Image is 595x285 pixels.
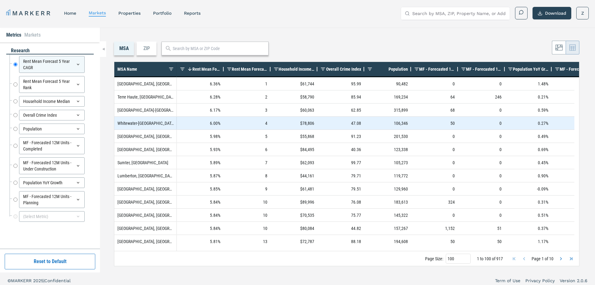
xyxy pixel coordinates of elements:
a: Privacy Policy [525,277,555,284]
div: 5.89% [177,156,224,169]
div: [GEOGRAPHIC_DATA], [GEOGRAPHIC_DATA] [114,196,177,208]
span: Z [581,10,584,16]
span: 1 [477,256,479,261]
div: 5.84% [177,196,224,208]
div: 2 [224,90,270,103]
div: 5.98% [177,130,224,143]
div: 10 [224,209,270,221]
div: $60,063 [270,104,317,116]
div: [GEOGRAPHIC_DATA], [GEOGRAPHIC_DATA] [114,209,177,221]
span: Population YoY Growth [513,67,548,72]
div: MSA [114,42,134,55]
div: 119,772 [364,169,411,182]
div: 0 [411,156,458,169]
span: Rent Mean Forecast 5 Year CAGR [192,67,221,72]
a: home [64,11,76,16]
div: MF - Forecasted 12M Units - Planning [19,191,85,208]
div: 0 [458,209,505,221]
div: Page Size: [425,256,443,261]
span: Page [532,256,541,261]
div: 6.17% [177,104,224,116]
span: MF - Forecasted 12M Units - Completed [419,67,455,72]
div: $58,790 [270,90,317,103]
div: $72,787 [270,235,317,248]
div: 0.59% [505,104,552,116]
a: Portfolio [153,11,171,16]
div: 1.48% [505,77,552,90]
div: 0 [458,77,505,90]
div: 5.84% [177,222,224,235]
div: 0.21% [505,90,552,103]
div: $62,093 [270,156,317,169]
div: 3 [224,104,270,116]
div: [GEOGRAPHIC_DATA], [GEOGRAPHIC_DATA] [114,235,177,248]
div: Rent Mean Forecast 5 Year CAGR [19,56,85,73]
span: Confidential [44,278,71,283]
div: 0.45% [505,156,552,169]
div: 0 [458,169,505,182]
div: [GEOGRAPHIC_DATA]-[GEOGRAPHIC_DATA]-[GEOGRAPHIC_DATA], [GEOGRAPHIC_DATA]-[GEOGRAPHIC_DATA] [114,104,177,116]
li: Metrics [6,31,21,39]
div: Lumberton, [GEOGRAPHIC_DATA] [114,169,177,182]
div: Page Size [446,254,471,264]
div: First Page [512,256,517,261]
div: Population YoY Growth [19,177,85,188]
div: 194,608 [364,235,411,248]
div: 0.69% [505,143,552,156]
div: Previous Page [522,256,527,261]
div: 79.51 [317,182,364,195]
div: MF - Forecasted 12M Units - Completed [19,137,85,154]
div: 5 [224,130,270,143]
div: 64 [411,90,458,103]
div: 50 [411,117,458,130]
div: 6.36% [177,77,224,90]
div: 0 [458,104,505,116]
div: 201,530 [364,130,411,143]
a: MARKERR [6,9,52,18]
div: 145,322 [364,209,411,221]
div: 75.77 [317,209,364,221]
div: 0 [458,156,505,169]
div: 0 [411,169,458,182]
div: 79.71 [317,169,364,182]
div: 0.31% [505,196,552,208]
div: 0.90% [505,169,552,182]
div: research [6,47,94,54]
span: of [545,256,548,261]
div: Household Income Median [19,96,85,107]
button: Reset to Default [5,254,95,269]
span: Overall Crime Index [326,67,361,72]
div: 0 [458,182,505,195]
div: 0 [411,77,458,90]
div: 100 [448,256,463,261]
div: [GEOGRAPHIC_DATA], [GEOGRAPHIC_DATA] [114,130,177,143]
div: $70,535 [270,209,317,221]
span: to [480,256,483,261]
div: Sumter, [GEOGRAPHIC_DATA] [114,156,177,169]
span: Household Income Median [279,67,314,72]
div: Terre Haute, [GEOGRAPHIC_DATA] [114,90,177,103]
div: Overall Crime Index [19,110,85,120]
div: 85.94 [317,90,364,103]
a: properties [118,11,141,16]
span: 1 [542,256,544,261]
div: 315,899 [364,104,411,116]
button: Download [533,7,571,19]
div: 5.81% [177,235,224,248]
div: 0.51% [505,209,552,221]
a: markets [89,10,106,15]
div: $61,744 [270,77,317,90]
li: Markets [24,31,41,39]
div: 123,338 [364,143,411,156]
button: Z [576,7,589,19]
div: 47.08 [317,117,364,130]
div: 5.85% [177,182,224,195]
div: 99.77 [317,156,364,169]
div: 5.93% [177,143,224,156]
span: © [7,278,11,283]
div: [GEOGRAPHIC_DATA], [GEOGRAPHIC_DATA] [114,77,177,90]
input: Search by MSA or ZIP Code [173,45,265,52]
div: 6.00% [177,117,224,130]
div: 0 [411,143,458,156]
span: Rent Mean Forecast 5 Year Rank [232,67,267,72]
